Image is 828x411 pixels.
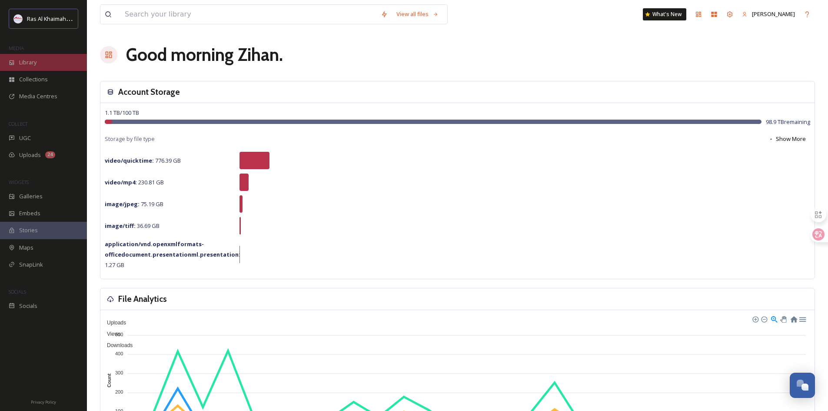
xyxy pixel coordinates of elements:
[105,240,240,269] span: 1.27 GB
[31,396,56,407] a: Privacy Policy
[105,240,240,258] strong: application/vnd.openxmlformats-officedocument.presentationml.presentation :
[126,42,283,68] h1: Good morning Zihan .
[790,315,797,322] div: Reset Zoom
[27,14,150,23] span: Ras Al Khaimah Tourism Development Authority
[19,75,48,84] span: Collections
[115,331,123,337] tspan: 500
[392,6,443,23] a: View all files
[780,316,785,321] div: Panning
[761,316,767,322] div: Zoom Out
[766,118,810,126] span: 98.9 TB remaining
[19,209,40,217] span: Embeds
[105,222,160,230] span: 36.69 GB
[45,151,55,158] div: 24
[105,157,181,164] span: 776.39 GB
[19,192,43,200] span: Galleries
[798,315,806,322] div: Menu
[9,45,24,51] span: MEDIA
[19,92,57,100] span: Media Centres
[19,226,38,234] span: Stories
[106,374,112,388] text: Count
[14,14,23,23] img: Logo_RAKTDA_RGB-01.png
[115,351,123,356] tspan: 400
[19,261,43,269] span: SnapLink
[118,293,167,305] h3: File Analytics
[19,58,37,67] span: Library
[115,389,123,394] tspan: 200
[118,86,180,98] h3: Account Storage
[9,288,26,295] span: SOCIALS
[100,331,121,337] span: Views
[790,373,815,398] button: Open Chat
[105,135,155,143] span: Storage by file type
[770,315,778,322] div: Selection Zoom
[19,302,37,310] span: Socials
[100,342,133,348] span: Downloads
[9,179,29,185] span: WIDGETS
[105,109,139,117] span: 1.1 TB / 100 TB
[19,134,31,142] span: UGC
[105,178,164,186] span: 230.81 GB
[31,399,56,405] span: Privacy Policy
[752,10,795,18] span: [PERSON_NAME]
[105,200,163,208] span: 75.19 GB
[120,5,376,24] input: Search your library
[115,370,123,375] tspan: 300
[19,244,33,252] span: Maps
[105,200,140,208] strong: image/jpeg :
[738,6,799,23] a: [PERSON_NAME]
[9,120,27,127] span: COLLECT
[643,8,686,20] a: What's New
[752,316,758,322] div: Zoom In
[105,157,154,164] strong: video/quicktime :
[19,151,41,159] span: Uploads
[105,178,137,186] strong: video/mp4 :
[100,320,126,326] span: Uploads
[764,130,810,147] button: Show More
[105,222,136,230] strong: image/tiff :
